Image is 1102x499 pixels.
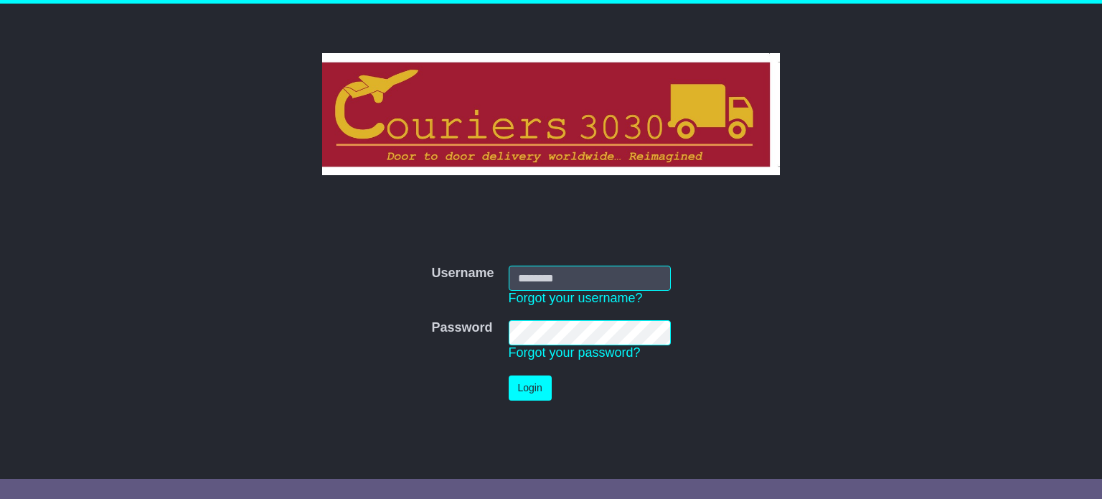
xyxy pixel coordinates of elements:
[509,291,643,305] a: Forgot your username?
[431,320,492,336] label: Password
[509,376,552,401] button: Login
[509,345,641,360] a: Forgot your password?
[431,266,494,281] label: Username
[322,53,781,175] img: Couriers 3030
